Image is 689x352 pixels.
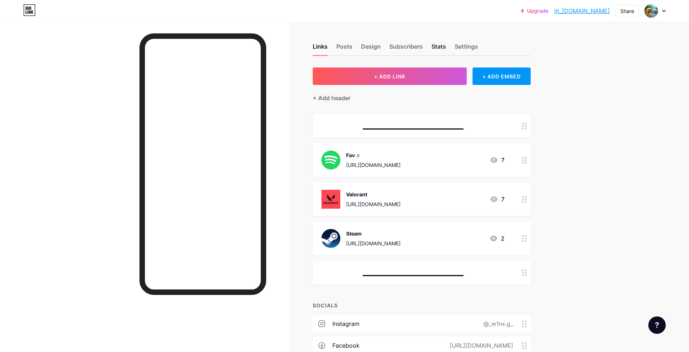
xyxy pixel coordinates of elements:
div: + Add header [313,94,350,102]
img: Steam [321,229,340,248]
div: [URL][DOMAIN_NAME] [346,240,401,247]
div: Share [620,7,634,15]
div: Posts [336,42,352,55]
div: [URL][DOMAIN_NAME] [346,161,401,169]
div: [URL][DOMAIN_NAME] [438,341,522,350]
div: facebook [332,341,360,350]
span: + ADD LINK [374,73,405,79]
div: Stats [431,42,446,55]
div: Settings [455,42,478,55]
div: + ADD EMBED [473,67,530,85]
div: Fav ♬ [346,151,401,159]
img: Valorant [321,190,340,209]
div: instagram [332,319,360,328]
div: Steam [346,230,401,237]
div: 7 [490,156,504,164]
div: ▁▁▁▁▁▁▁▁▁▁▁▁▁▁▁▁▁▁▁▁▁▁▁ [321,122,504,130]
div: Subscribers [389,42,423,55]
div: SOCIALS [313,302,531,309]
button: + ADD LINK [313,67,467,85]
div: 7 [490,195,504,204]
div: [URL][DOMAIN_NAME] [346,200,401,208]
a: Upgrade [521,8,548,14]
div: Design [361,42,381,55]
div: @_w1nx.g_ [472,319,522,328]
img: W1nX [644,4,658,18]
div: Valorant [346,191,401,198]
a: lit_[DOMAIN_NAME] [554,7,610,15]
div: 2 [489,234,504,243]
div: Links [313,42,328,55]
img: Fav ♬ [321,151,340,169]
div: ▁▁▁▁▁▁▁▁▁▁▁▁▁▁▁▁▁▁▁▁▁▁▁ [321,268,504,277]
